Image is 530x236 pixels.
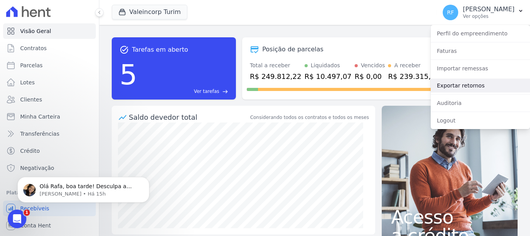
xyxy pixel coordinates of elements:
[120,54,137,95] div: 5
[132,45,188,54] span: Tarefas em aberto
[3,126,96,142] a: Transferências
[431,79,530,93] a: Exportar retornos
[3,92,96,107] a: Clientes
[129,112,249,122] div: Saldo devedor total
[3,218,96,233] a: Conta Hent
[431,114,530,128] a: Logout
[3,75,96,90] a: Lotes
[388,71,440,82] div: R$ 239.315,15
[391,208,508,226] span: Acesso
[20,147,40,155] span: Crédito
[431,26,530,40] a: Perfil do empreendimento
[112,5,187,19] button: Valeincorp Turim
[140,88,228,95] a: Ver tarefas east
[3,23,96,39] a: Visão Geral
[361,61,385,70] div: Vencidos
[250,71,301,82] div: R$ 249.812,22
[250,61,301,70] div: Total a receber
[3,58,96,73] a: Parcelas
[20,79,35,86] span: Lotes
[20,27,51,35] span: Visão Geral
[20,130,59,138] span: Transferências
[222,89,228,94] span: east
[463,13,514,19] p: Ver opções
[262,45,324,54] div: Posição de parcelas
[20,44,47,52] span: Contratos
[431,96,530,110] a: Auditoria
[20,113,60,121] span: Minha Carteira
[250,114,369,121] div: Considerando todos os contratos e todos os meses
[24,210,30,216] span: 1
[305,71,352,82] div: R$ 10.497,07
[3,109,96,124] a: Minha Carteira
[20,61,43,69] span: Parcelas
[431,61,530,75] a: Importar remessas
[6,161,161,215] iframe: Intercom notifications mensagem
[3,143,96,159] a: Crédito
[3,201,96,216] a: Recebíveis
[431,44,530,58] a: Faturas
[311,61,340,70] div: Liquidados
[447,10,454,15] span: RF
[3,40,96,56] a: Contratos
[3,160,96,176] a: Negativação
[8,210,26,228] iframe: Intercom live chat
[463,5,514,13] p: [PERSON_NAME]
[436,2,530,23] button: RF [PERSON_NAME] Ver opções
[355,71,385,82] div: R$ 0,00
[20,222,51,229] span: Conta Hent
[20,96,42,103] span: Clientes
[194,88,219,95] span: Ver tarefas
[394,61,421,70] div: A receber
[120,45,129,54] span: task_alt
